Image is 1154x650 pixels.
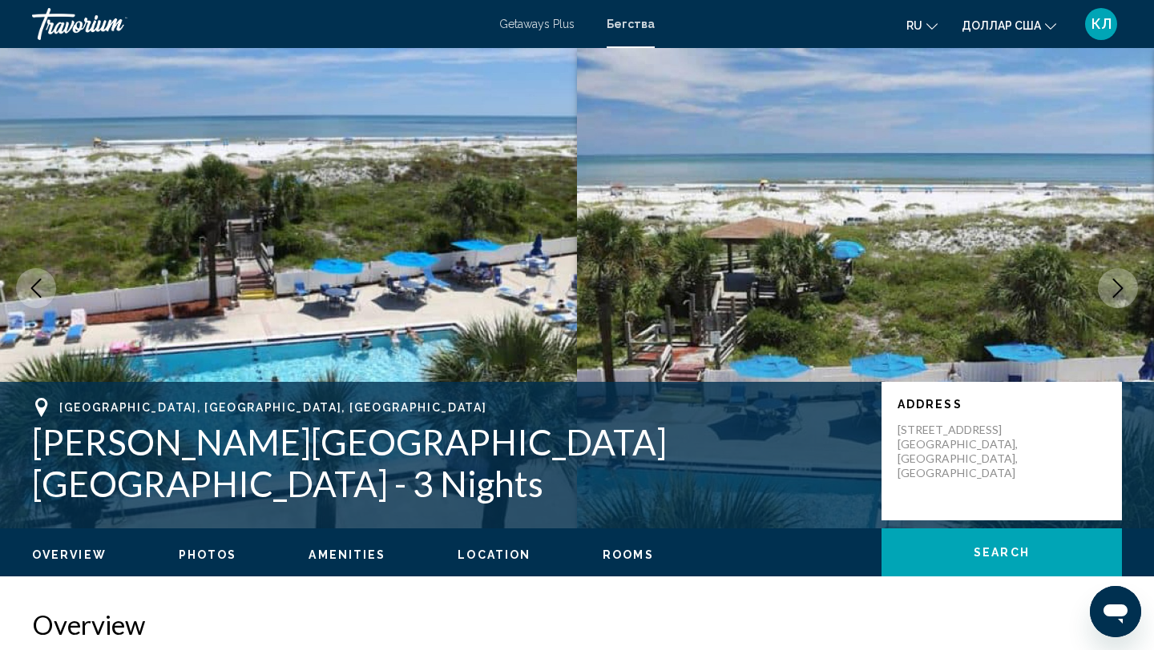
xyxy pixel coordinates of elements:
p: Address [898,398,1106,411]
span: Rooms [603,548,654,561]
button: Search [882,528,1122,576]
span: Location [458,548,531,561]
p: [STREET_ADDRESS] [GEOGRAPHIC_DATA], [GEOGRAPHIC_DATA], [GEOGRAPHIC_DATA] [898,423,1026,480]
font: КЛ [1091,15,1112,32]
span: Search [974,547,1030,560]
button: Amenities [309,548,385,562]
span: Overview [32,548,107,561]
button: Photos [179,548,237,562]
font: доллар США [962,19,1041,32]
a: Травориум [32,8,483,40]
span: Photos [179,548,237,561]
button: Изменить валюту [962,14,1056,37]
button: Меню пользователя [1080,7,1122,41]
iframe: Кнопка запуска окна обмена сообщениями [1090,586,1141,637]
button: Изменить язык [906,14,938,37]
a: Бегства [607,18,655,30]
button: Rooms [603,548,654,562]
h2: Overview [32,608,1122,640]
button: Next image [1098,268,1138,308]
span: [GEOGRAPHIC_DATA], [GEOGRAPHIC_DATA], [GEOGRAPHIC_DATA] [59,401,486,414]
h1: [PERSON_NAME][GEOGRAPHIC_DATA] [GEOGRAPHIC_DATA] - 3 Nights [32,421,865,504]
a: Getaways Plus [499,18,575,30]
button: Location [458,548,531,562]
font: ru [906,19,922,32]
span: Amenities [309,548,385,561]
button: Overview [32,548,107,562]
button: Previous image [16,268,56,308]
